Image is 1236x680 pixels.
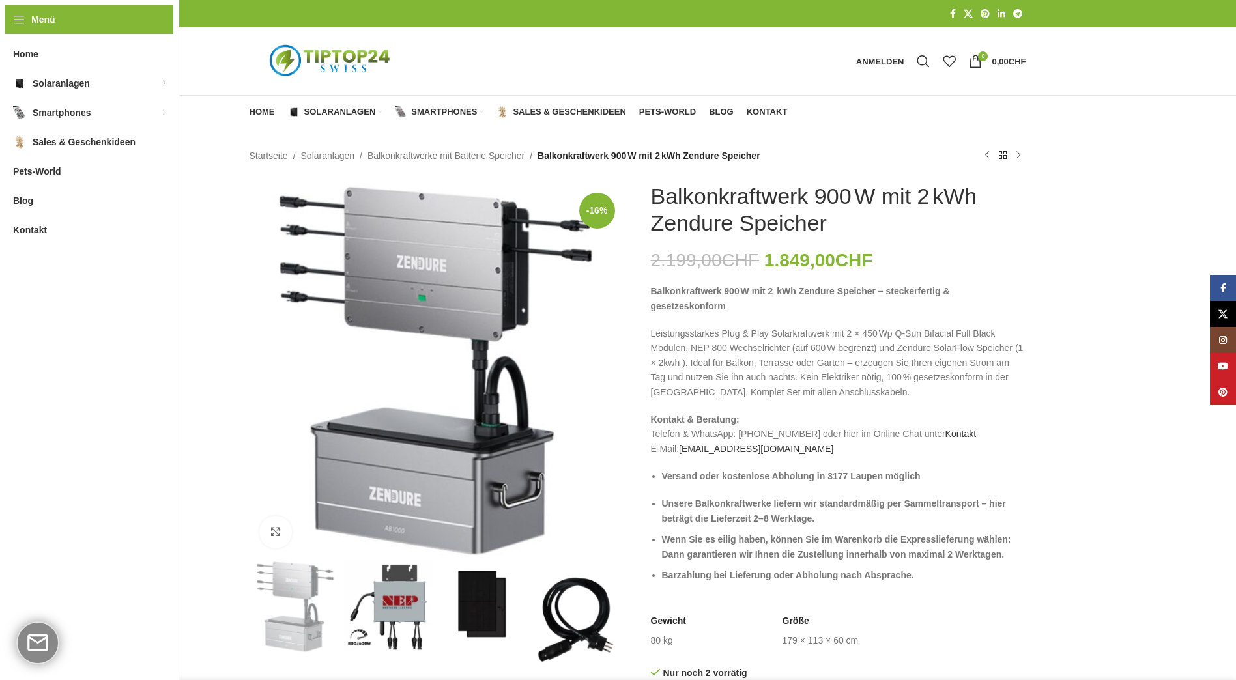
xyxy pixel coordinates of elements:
a: Nächstes Produkt [1011,148,1026,163]
a: YouTube Social Link [1210,353,1236,379]
a: Anmelden [850,48,911,74]
strong: Barzahlung bei Lieferung oder Abholung nach Absprache. [662,570,914,580]
span: Kontakt [747,107,788,117]
span: CHF [1009,57,1026,66]
strong: Wenn Sie es eilig haben, können Sie im Warenkorb die Expresslieferung wählen: Dann garantieren wi... [662,534,1011,559]
strong: Versand oder kostenlose Abholung in 3177 Laupen möglich [662,471,921,481]
a: Facebook Social Link [1210,275,1236,301]
img: Balkonkraftwerk 900 W mit 2 kWh Zendure Speicher – Bild 2 [344,561,436,653]
strong: Unsere Balkonkraftwerke liefern wir standardmäßig per Sammeltransport – hier beträgt die Lieferze... [662,498,1006,523]
a: Suche [910,48,936,74]
a: [EMAIL_ADDRESS][DOMAIN_NAME] [679,444,833,454]
a: Instagram Social Link [1210,327,1236,353]
bdi: 1.849,00 [764,250,873,270]
p: Nur noch 2 vorrätig [651,667,832,679]
a: Vorheriges Produkt [979,148,995,163]
a: Pinterest Social Link [1210,379,1236,405]
bdi: 2.199,00 [651,250,760,270]
img: Sales & Geschenkideen [13,135,26,149]
a: Balkonkraftwerke mit Batterie Speicher [367,149,525,163]
bdi: 0,00 [992,57,1026,66]
a: Kontakt [747,99,788,125]
span: Solaranlagen [304,107,376,117]
strong: Balkonkraftwerk 900 W mit 2 kWh Zendure Speicher – steckerfertig & gesetzeskonform [651,286,950,311]
span: -16% [579,193,615,229]
img: Smartphones [13,106,26,119]
span: Gewicht [651,615,686,628]
a: Facebook Social Link [946,5,960,23]
span: Menü [31,12,55,27]
img: Solaranlagen [13,77,26,90]
td: 80 kg [651,634,673,647]
span: Home [250,107,275,117]
a: Kontakt [945,429,976,439]
span: Kontakt [13,218,47,242]
a: Solaranlagen [301,149,355,163]
span: CHF [722,250,760,270]
a: LinkedIn Social Link [994,5,1009,23]
h1: Balkonkraftwerk 900 W mit 2 kWh Zendure Speicher [651,183,1026,236]
p: Telefon & WhatsApp: [PHONE_NUMBER] oder hier im Online Chat unter E-Mail: [651,412,1026,456]
a: Telegram Social Link [1009,5,1026,23]
span: Pets-World [13,160,61,183]
span: Pets-World [639,107,696,117]
a: X Social Link [960,5,977,23]
span: Smartphones [33,101,91,124]
img: Balkonkraftwerk 900 W mit 2 kWh Zendure Speicher – Bild 3 [438,561,530,653]
img: Smartphones [395,106,407,118]
a: Sales & Geschenkideen [496,99,625,125]
a: 0 0,00CHF [962,48,1032,74]
a: Blog [709,99,734,125]
span: 0 [978,51,988,61]
span: Größe [783,615,809,628]
span: Blog [13,189,33,212]
img: Solaranlagen [288,106,300,118]
a: Pets-World [639,99,696,125]
span: Sales & Geschenkideen [33,130,136,154]
span: Home [13,42,38,66]
img: Sales & Geschenkideen [496,106,508,118]
div: Hauptnavigation [243,99,794,125]
a: Pinterest Social Link [977,5,994,23]
p: Leistungsstarkes Plug & Play Solarkraftwerk mit 2 × 450 Wp Q‑Sun Bifacial Full Black Modulen, NEP... [651,326,1026,399]
a: Startseite [250,149,288,163]
nav: Breadcrumb [250,149,760,163]
table: Produktdetails [651,615,1026,647]
div: Meine Wunschliste [936,48,962,74]
a: Logo der Website [250,55,412,66]
strong: Kontakt & Beratung: [651,414,740,425]
img: Zendure-Solaflow [250,183,625,558]
span: Sales & Geschenkideen [513,107,625,117]
td: 179 × 113 × 60 cm [783,634,859,647]
a: Home [250,99,275,125]
span: Smartphones [411,107,477,117]
a: Solaranlagen [288,99,382,125]
span: Blog [709,107,734,117]
span: Anmelden [856,57,904,66]
a: Smartphones [395,99,483,125]
span: Solaranlagen [33,72,90,95]
span: Balkonkraftwerk 900 W mit 2 kWh Zendure Speicher [538,149,760,163]
a: X Social Link [1210,301,1236,327]
span: CHF [835,250,873,270]
img: Balkonkraftwerk 900 W mit 2 kWh Zendure Speicher [250,561,341,653]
